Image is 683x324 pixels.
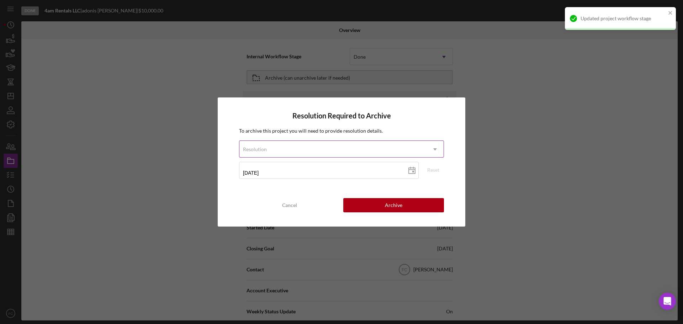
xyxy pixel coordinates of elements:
p: To archive this project you will need to provide resolution details. [239,127,444,135]
div: Reset [427,165,439,175]
button: Reset [423,165,444,175]
div: Updated project workflow stage [581,16,666,21]
div: Archive [385,198,402,212]
div: Resolution [243,147,267,152]
div: Cancel [282,198,297,212]
button: close [668,10,673,17]
button: Cancel [239,198,340,212]
div: Open Intercom Messenger [659,293,676,310]
button: Archive [343,198,444,212]
h4: Resolution Required to Archive [239,112,444,120]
